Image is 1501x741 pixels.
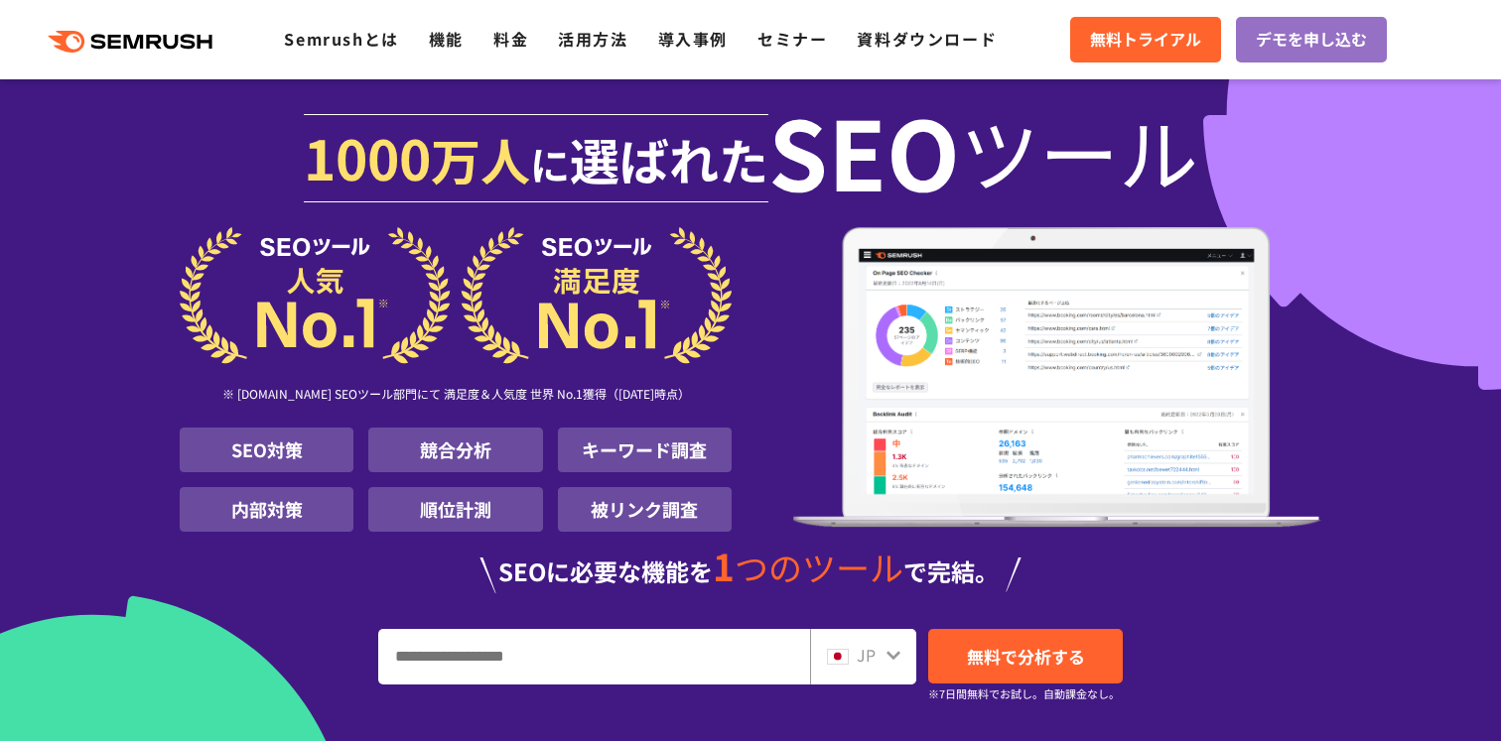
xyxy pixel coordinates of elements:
[558,487,732,532] li: 被リンク調査
[530,135,570,192] span: に
[429,27,464,51] a: 機能
[967,644,1085,669] span: 無料で分析する
[857,643,876,667] span: JP
[493,27,528,51] a: 料金
[180,428,353,472] li: SEO対策
[558,428,732,472] li: キーワード調査
[735,543,903,591] span: つのツール
[368,428,542,472] li: 競合分析
[570,123,768,194] span: 選ばれた
[928,684,1120,703] small: ※7日間無料でお試し。自動課金なし。
[1090,27,1201,53] span: 無料トライアル
[558,27,627,51] a: 活用方法
[304,117,431,196] span: 1000
[713,539,735,592] span: 1
[1236,17,1387,62] a: デモを申し込む
[857,27,997,51] a: 資料ダウンロード
[368,487,542,532] li: 順位計測
[903,554,999,588] span: で完結。
[1070,17,1221,62] a: 無料トライアル
[928,629,1123,683] a: 無料で分析する
[768,111,960,190] span: SEO
[284,27,398,51] a: Semrushとは
[379,630,809,683] input: URL、キーワードを入力してください
[180,364,732,428] div: ※ [DOMAIN_NAME] SEOツール部門にて 満足度＆人気度 世界 No.1獲得（[DATE]時点）
[180,487,353,532] li: 内部対策
[658,27,728,51] a: 導入事例
[180,548,1321,593] div: SEOに必要な機能を
[1256,27,1367,53] span: デモを申し込む
[960,111,1198,190] span: ツール
[757,27,827,51] a: セミナー
[431,123,530,194] span: 万人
